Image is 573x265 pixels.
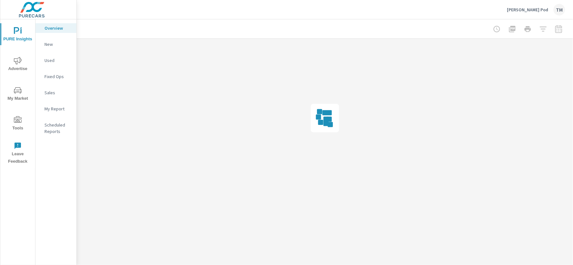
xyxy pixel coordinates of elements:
span: Advertise [2,57,33,73]
p: My Report [44,106,71,112]
div: New [35,39,76,49]
div: Sales [35,88,76,97]
p: Overview [44,25,71,31]
div: TM [554,4,565,15]
div: Overview [35,23,76,33]
span: My Market [2,87,33,102]
div: Used [35,56,76,65]
span: Leave Feedback [2,142,33,165]
span: Tools [2,116,33,132]
p: New [44,41,71,47]
div: My Report [35,104,76,114]
p: Used [44,57,71,64]
div: nav menu [0,19,35,168]
p: Scheduled Reports [44,122,71,135]
div: Fixed Ops [35,72,76,81]
span: PURE Insights [2,27,33,43]
div: Scheduled Reports [35,120,76,136]
p: Sales [44,89,71,96]
p: Fixed Ops [44,73,71,80]
p: [PERSON_NAME] Pod [507,7,548,13]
